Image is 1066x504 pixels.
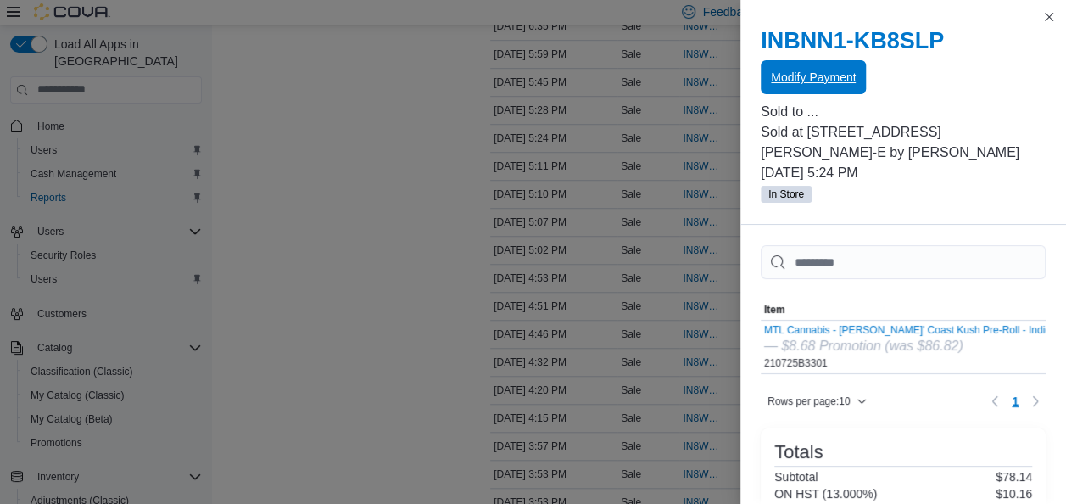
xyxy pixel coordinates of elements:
h2: INBNN1-KB8SLP [761,27,1046,54]
h6: Subtotal [774,470,818,484]
nav: Pagination for table: MemoryTable from EuiInMemoryTable [985,388,1046,415]
p: $78.14 [996,470,1032,484]
button: Next page [1025,391,1046,412]
button: Close this dialog [1039,7,1059,27]
p: Sold at [STREET_ADDRESS][PERSON_NAME]-E by [PERSON_NAME] [761,122,1046,163]
p: [DATE] 5:24 PM [761,163,1046,183]
h3: Totals [774,442,823,462]
h6: ON HST (13.000%) [774,487,877,501]
button: Rows per page:10 [761,391,873,412]
span: Item [764,303,785,316]
button: Page 1 of 1 [1005,388,1025,415]
span: In Store [768,187,804,202]
p: $10.16 [996,487,1032,501]
p: Sold to ... [761,102,1046,122]
input: This is a search bar. As you type, the results lower in the page will automatically filter. [761,245,1046,279]
span: Rows per page : 10 [767,395,850,408]
button: Previous page [985,391,1005,412]
span: Modify Payment [771,69,856,86]
span: In Store [761,186,812,203]
span: 1 [1012,393,1019,410]
ul: Pagination for table: MemoryTable from EuiInMemoryTable [1005,388,1025,415]
button: Modify Payment [761,60,866,94]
